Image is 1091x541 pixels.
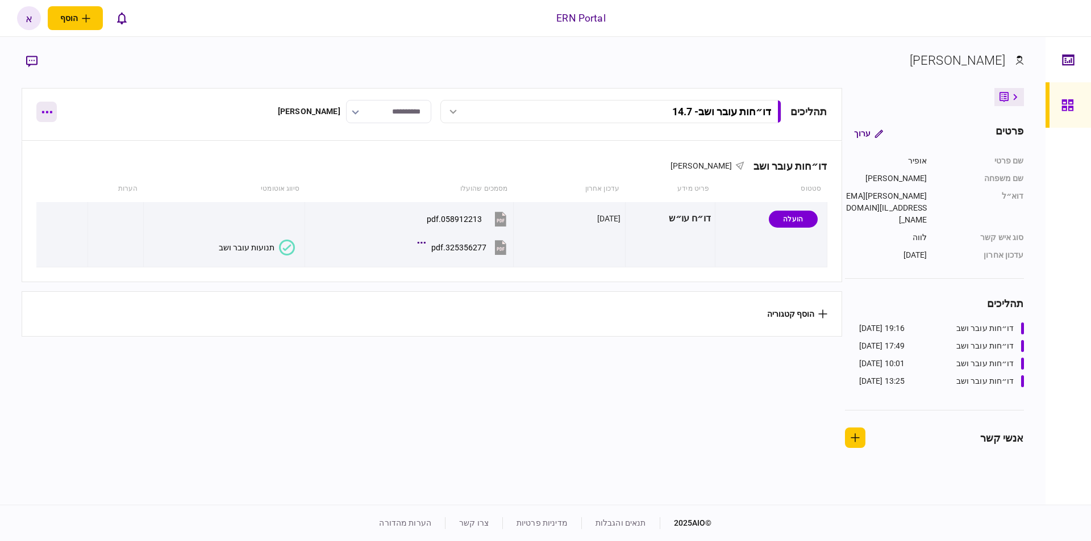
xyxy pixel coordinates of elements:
div: דו״ח עו״ש [630,206,711,232]
button: 325356277.pdf [420,234,509,260]
div: עדכון אחרון [939,249,1024,261]
th: עדכון אחרון [513,176,625,202]
div: [PERSON_NAME] [845,173,927,184]
button: דו״חות עובר ושב- 14.7 [440,100,781,123]
th: הערות [88,176,144,202]
div: פרטים [996,123,1024,144]
div: 325356277.pdf [431,243,486,252]
div: 058912213.pdf [427,215,482,224]
div: הועלה [769,211,818,228]
div: תהליכים [845,296,1024,311]
a: הערות מהדורה [379,518,431,527]
div: שם פרטי [939,155,1024,167]
div: [DATE] [845,249,927,261]
button: פתח תפריט להוספת לקוח [48,6,103,30]
div: שם משפחה [939,173,1024,184]
a: דו״חות עובר ושב19:16 [DATE] [859,322,1024,334]
span: [PERSON_NAME] [671,161,732,170]
div: אופיר [845,155,927,167]
div: © 2025 AIO [660,517,712,529]
a: צרו קשר [459,518,489,527]
div: [PERSON_NAME] [910,51,1006,70]
div: אנשי קשר [980,430,1024,446]
div: 10:01 [DATE] [859,358,905,370]
button: 058912213.pdf [427,206,509,232]
th: סיווג אוטומטי [143,176,305,202]
div: 19:16 [DATE] [859,322,905,334]
div: [DATE] [597,213,621,224]
button: תנועות עובר ושב [219,240,295,255]
div: תהליכים [790,104,827,119]
button: הוסף קטגוריה [767,309,827,318]
div: דו״חות עובר ושב - 14.7 [672,106,771,118]
div: דו״חות עובר ושב [956,340,1014,352]
div: דו״חות עובר ושב [956,358,1014,370]
div: דוא״ל [939,190,1024,226]
th: סטטוס [715,176,827,202]
button: ערוך [845,123,892,144]
a: מדיניות פרטיות [517,518,568,527]
button: פתח רשימת התראות [110,6,134,30]
a: דו״חות עובר ושב10:01 [DATE] [859,358,1024,370]
div: ERN Portal [556,11,605,26]
div: 13:25 [DATE] [859,375,905,387]
div: לווה [845,232,927,244]
a: דו״חות עובר ושב17:49 [DATE] [859,340,1024,352]
a: תנאים והגבלות [596,518,646,527]
th: מסמכים שהועלו [305,176,514,202]
div: דו״חות עובר ושב [956,375,1014,387]
button: א [17,6,41,30]
div: [PERSON_NAME][EMAIL_ADDRESS][DOMAIN_NAME] [845,190,927,226]
div: 17:49 [DATE] [859,340,905,352]
div: סוג איש קשר [939,232,1024,244]
div: דו״חות עובר ושב [744,160,827,172]
div: תנועות עובר ושב [219,243,274,252]
a: דו״חות עובר ושב13:25 [DATE] [859,375,1024,387]
div: [PERSON_NAME] [278,106,340,118]
th: פריט מידע [625,176,715,202]
div: דו״חות עובר ושב [956,322,1014,334]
